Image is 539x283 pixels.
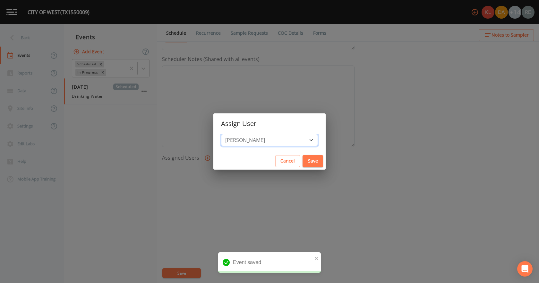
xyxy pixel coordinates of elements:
button: Cancel [275,155,300,167]
h2: Assign User [213,113,326,134]
button: close [314,254,319,262]
div: Event saved [218,252,321,273]
div: Open Intercom Messenger [517,261,533,277]
button: Save [303,155,323,167]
